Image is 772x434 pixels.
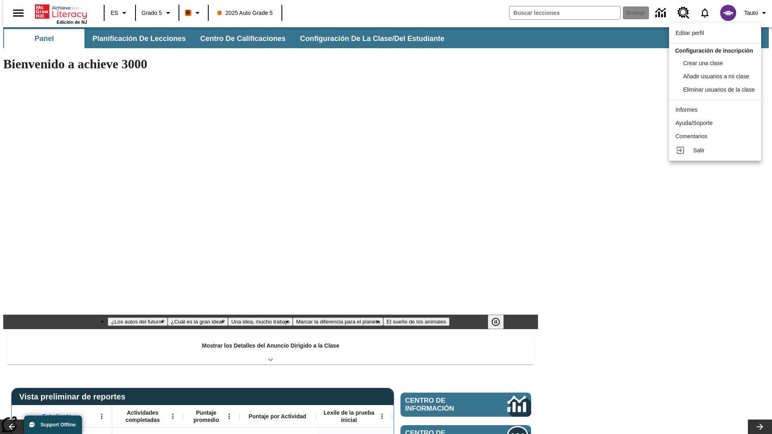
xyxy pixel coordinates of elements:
span: Añadir usuarios a mi clase [683,73,749,80]
span: Comentarios [675,133,707,139]
span: Editar perfil [675,30,704,36]
span: Salir [693,147,704,154]
span: Informes [675,106,697,113]
span: Eliminar usuarios de la clase [683,86,755,93]
span: Ayuda/Soporte [675,120,712,126]
span: Configuración de inscripción [675,47,753,54]
span: Crear una clase [683,60,723,66]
